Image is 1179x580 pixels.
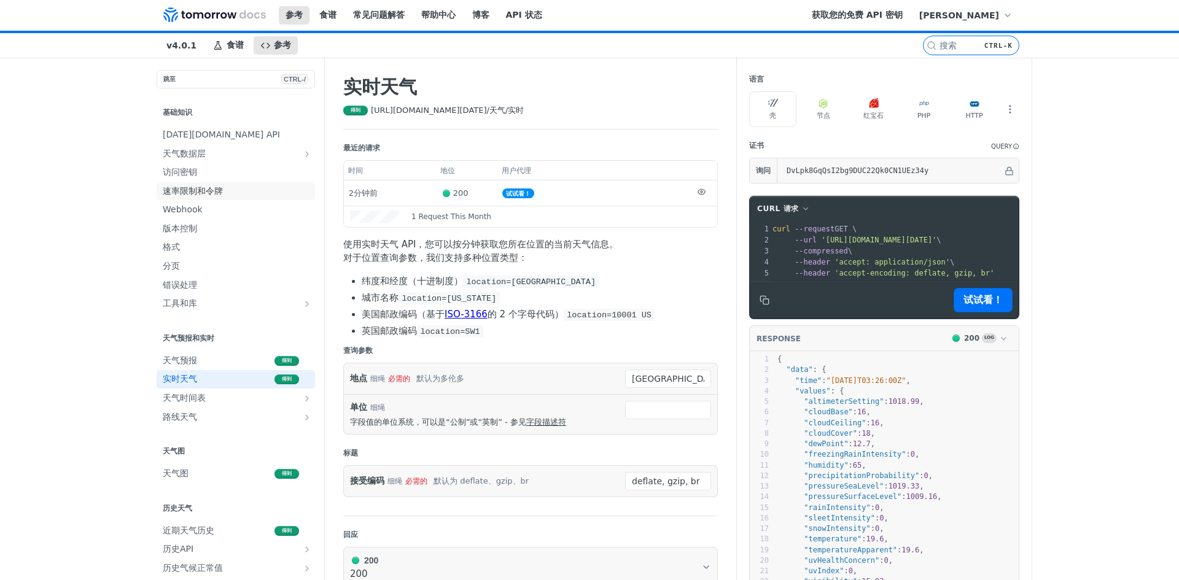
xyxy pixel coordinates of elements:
font: 最近的请求 [343,144,380,152]
span: 19.6 [866,535,884,543]
span: location=[US_STATE] [402,294,496,303]
i: Information [1013,144,1019,150]
font: 接受编码 [350,476,384,485]
svg: 更多省略号 [1005,104,1016,115]
div: 3 [750,376,769,386]
font: 得到 [282,358,292,363]
font: （基于 [417,309,445,320]
div: 6 [750,407,769,417]
span: --header [795,269,830,277]
a: 常见问题解答 [346,6,411,25]
font: 使用实时天气 API，您可以按分钟获取您所在位置的当前天气信息。 [343,239,619,250]
a: 帮助中心 [414,6,462,25]
a: 天气数据层显示天气数据层的子页面 [157,145,315,163]
span: \ [772,247,852,255]
font: 红宝石 [863,112,884,120]
span: 0 [849,566,853,575]
font: 时间 [348,166,363,174]
a: 参考 [254,36,298,55]
div: 20 [750,555,769,566]
img: Tomorrow.io 天气 API 文档 [163,7,266,22]
button: 显示工具和库的子页面 [302,299,312,309]
div: QueryInformation [991,142,1019,151]
span: : , [777,429,875,438]
span: 0 [879,514,884,522]
button: 跳至CTRL-/ [157,70,315,88]
font: 得到 [282,376,292,382]
span: 0 [911,450,915,458]
font: PHP [917,112,931,120]
button: 显示历史气候正常值的子页面 [302,563,312,573]
span: : , [777,397,924,406]
font: [PERSON_NAME] [919,10,999,20]
font: 城市名称 [362,292,399,303]
span: : { [777,365,827,374]
span: Log [982,333,997,343]
div: 13 [750,481,769,492]
a: 访问密钥 [157,163,315,182]
font: 参考 [286,10,303,20]
span: --request [795,225,835,233]
font: 访问密钥 [163,167,197,177]
span: 0 [875,503,879,512]
button: cURL 请求 [753,203,814,215]
span: "uvHealthConcern" [804,556,879,565]
span: "sleetIntensity" [804,514,875,522]
span: "time" [795,376,822,385]
span: : , [777,514,889,522]
font: 纬度和经度（十进制度） [362,276,463,287]
a: 参考 [279,6,309,25]
a: ISO-3166 [445,309,488,320]
font: v4.0.1 [166,41,196,50]
font: Webhook [163,204,203,214]
span: 18 [862,429,870,438]
span: location=SW1 [420,327,480,336]
button: PHP [900,92,947,126]
span: : , [777,461,866,470]
font: 工具和库 [163,298,197,308]
span: "pressureSeaLevel" [804,482,884,490]
button: 显示路线天气子页面 [302,412,312,422]
span: "dewPoint" [804,439,848,448]
button: 显示历史 API 的子页面 [302,544,312,554]
button: Hide [1003,164,1016,177]
font: 默认为 deflate、gzip、br [434,476,529,485]
font: 跳至 [163,75,176,82]
font: 用户代理 [502,166,531,174]
span: 65 [853,461,862,470]
button: 显示天气数据层的子页面 [302,149,312,159]
span: 1018.99 [889,397,920,406]
span: --compressed [795,247,848,255]
a: 天气预报得到 [157,352,315,370]
svg: 搜索 [927,41,936,50]
span: \ [772,258,954,266]
a: 博客 [465,6,496,25]
font: 字段描述符 [526,417,566,427]
div: 21 [750,566,769,576]
button: 复制到剪贴板 [756,291,773,309]
a: 食谱 [206,36,251,55]
span: : , [777,376,911,385]
div: 1 [750,223,771,234]
font: 查询参数 [343,346,373,355]
font: 2分钟前 [349,188,378,198]
a: 近期天气历史得到 [157,522,315,540]
span: "temperatureApparent" [804,546,897,554]
div: Query [991,142,1012,151]
button: 壳 [749,91,796,127]
div: 10 [750,449,769,460]
span: 200 [352,557,359,564]
font: 细绳 [387,477,402,485]
a: 路线天气显示路线天气子页面 [157,408,315,427]
span: : { [777,387,844,395]
span: "uvIndex" [804,566,844,575]
span: "cloudCeiling" [804,419,866,427]
font: 节点 [817,112,830,120]
font: 实时天气 [163,374,197,384]
div: 3 [750,246,771,257]
font: 字段值的单位系统，可以是“公制”或“英制” - 参见 [350,417,526,427]
span: --url [795,236,817,244]
button: [PERSON_NAME] [912,6,1019,25]
span: '[URL][DOMAIN_NAME][DATE]' [821,236,936,244]
button: 200200Log [946,332,1013,344]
